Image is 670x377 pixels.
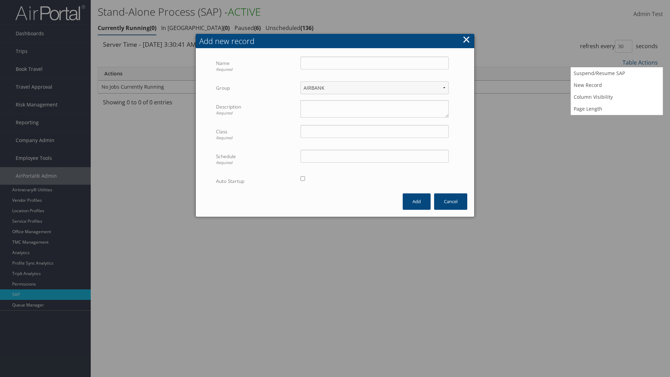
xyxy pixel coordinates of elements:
div: Add new record [199,36,474,46]
a: New Record [571,79,663,91]
a: Page Length [571,103,663,115]
label: Name [216,57,295,76]
div: Required [216,135,295,141]
label: Schedule [216,150,295,169]
button: Cancel [434,193,467,210]
label: Class [216,125,295,144]
label: Group [216,81,295,95]
div: Required [216,67,295,73]
label: Description [216,100,295,119]
div: Required [216,160,295,166]
div: Required [216,110,295,116]
button: × [462,32,470,46]
a: Suspend/Resume SAP [571,67,663,79]
a: Column Visibility [571,91,663,103]
label: Auto Startup [216,175,295,188]
button: Add [403,193,431,210]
